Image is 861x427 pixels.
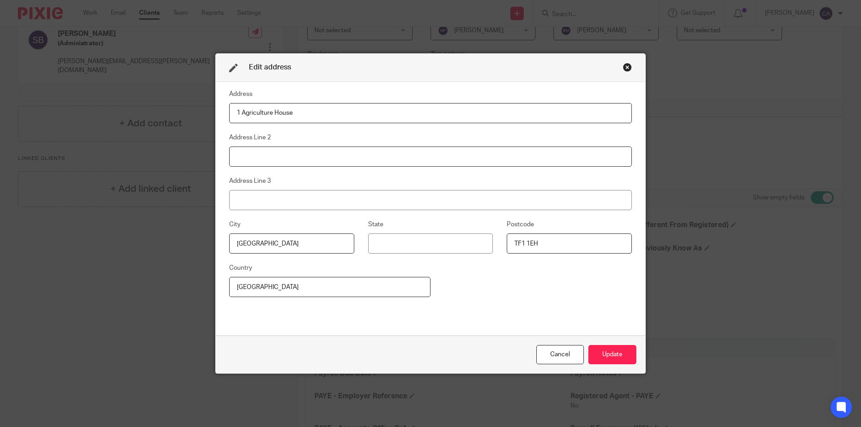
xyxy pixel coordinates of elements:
label: Address [229,90,252,99]
label: State [368,220,383,229]
label: Postcode [507,220,534,229]
div: Close this dialog window [623,63,632,72]
label: Country [229,263,252,272]
label: Address Line 2 [229,133,271,142]
button: Update [588,345,636,364]
label: City [229,220,240,229]
label: Address Line 3 [229,177,271,185]
span: Edit address [249,64,291,71]
div: Close this dialog window [536,345,584,364]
